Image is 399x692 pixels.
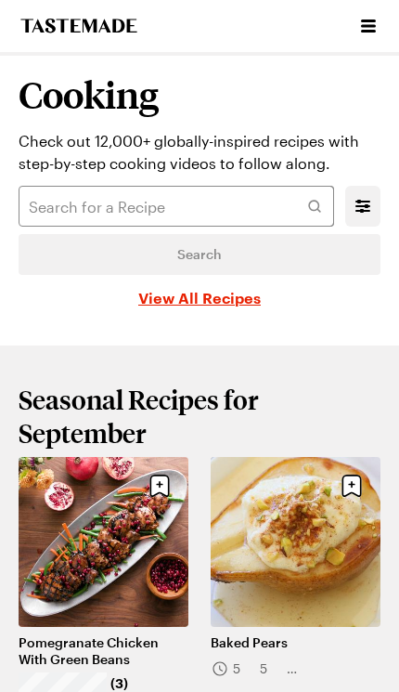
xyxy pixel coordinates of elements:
input: Search for a Recipe [19,186,334,227]
h2: Seasonal Recipes for September [19,383,380,450]
h1: Cooking [19,74,380,115]
a: View All Recipes [138,286,261,308]
a: Baked Pears [211,634,380,651]
p: Check out 12,000+ globally-inspired recipes with step-by-step cooking videos to follow along. [19,130,380,175]
button: Save recipe [334,468,369,503]
button: Mobile filters [351,194,375,218]
a: Pomegranate Chicken With Green Beans [19,634,188,668]
button: Save recipe [142,468,177,503]
button: Open menu [356,14,380,38]
a: To Tastemade Home Page [19,19,139,33]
